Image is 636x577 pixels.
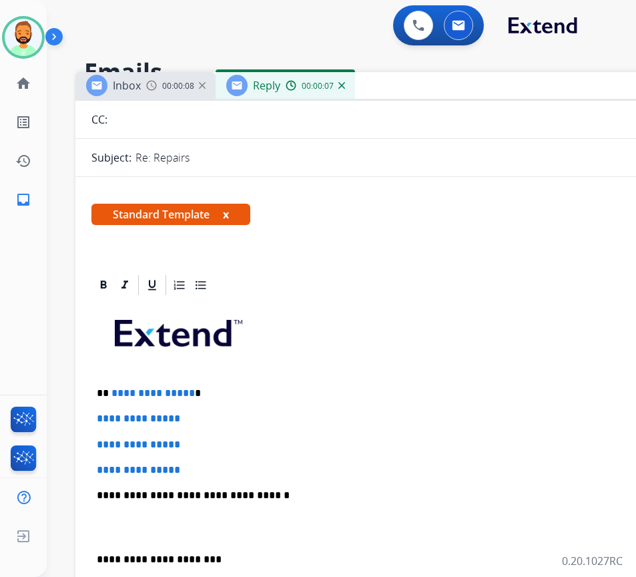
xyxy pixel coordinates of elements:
[302,81,334,91] span: 00:00:07
[142,275,162,295] div: Underline
[5,19,42,56] img: avatar
[191,275,211,295] div: Bullet List
[135,150,190,166] p: Re: Repairs
[170,275,190,295] div: Ordered List
[15,114,31,130] mat-icon: list_alt
[91,150,131,166] p: Subject:
[15,192,31,208] mat-icon: inbox
[115,275,135,295] div: Italic
[253,78,280,93] span: Reply
[562,553,623,569] p: 0.20.1027RC
[15,153,31,169] mat-icon: history
[91,112,107,128] p: CC:
[162,81,194,91] span: 00:00:08
[93,275,113,295] div: Bold
[91,204,250,225] span: Standard Template
[223,206,229,222] button: x
[113,78,141,93] span: Inbox
[15,75,31,91] mat-icon: home
[84,59,604,85] h2: Emails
